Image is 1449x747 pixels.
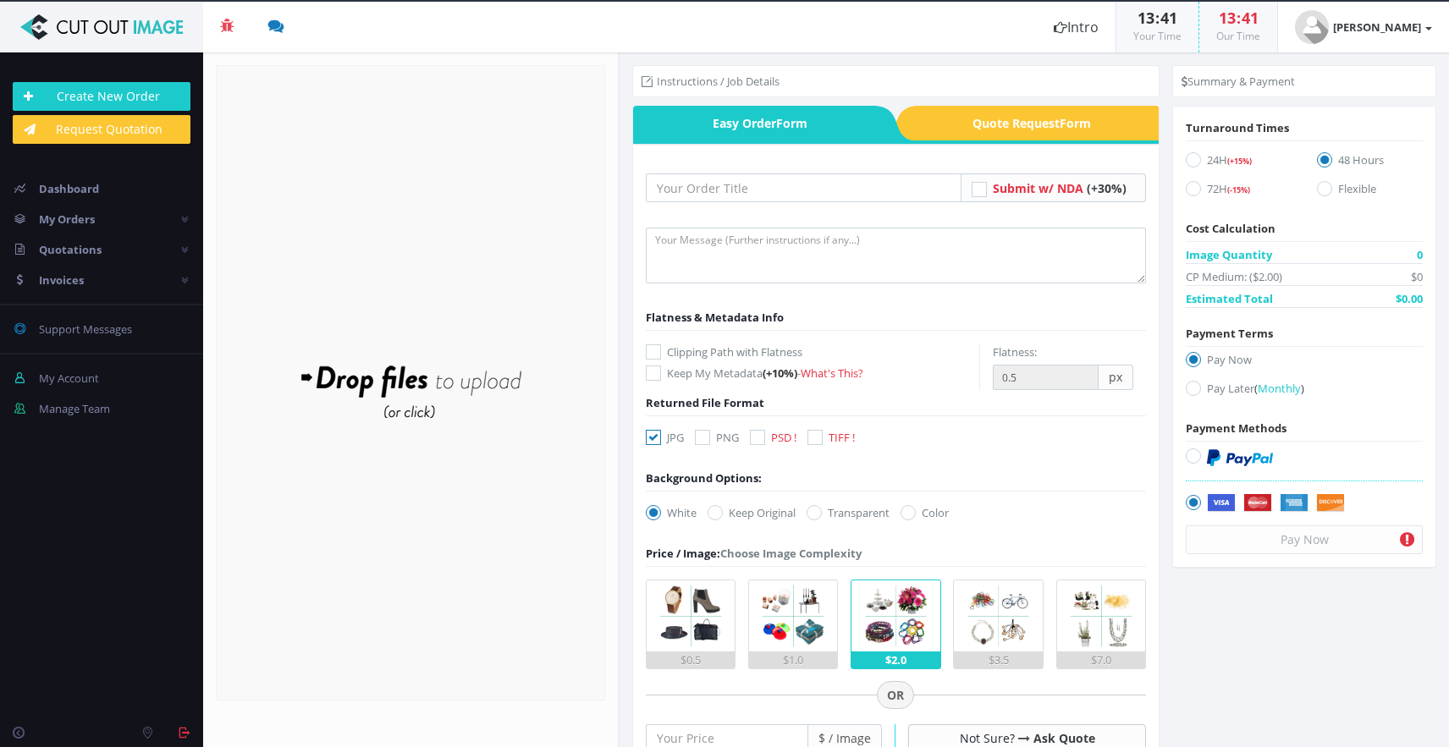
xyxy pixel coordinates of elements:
[1242,8,1259,28] span: 41
[1216,29,1260,43] small: Our Time
[1417,246,1423,263] span: 0
[1138,8,1154,28] span: 13
[1186,180,1292,203] label: 72H
[39,371,99,386] span: My Account
[1227,152,1252,168] a: (+15%)
[1087,180,1127,196] span: (+30%)
[646,395,764,410] span: Returned File Format
[1033,730,1095,746] a: Ask Quote
[801,365,863,381] a: What's This?
[749,651,837,668] div: $1.0
[1182,73,1295,90] li: Summary & Payment
[646,470,762,486] div: Background Options:
[646,429,684,446] label: JPG
[13,82,190,111] a: Create New Order
[646,546,720,561] span: Price / Image:
[963,580,1034,651] img: 4.png
[771,430,796,445] span: PSD !
[861,580,932,651] img: 3.png
[901,504,949,521] label: Color
[1254,381,1304,396] a: (Monthly)
[917,106,1160,140] span: Quote Request
[1317,180,1423,203] label: Flexible
[758,580,829,651] img: 2.png
[1186,380,1423,403] label: Pay Later
[633,106,875,140] a: Easy OrderForm
[960,730,1015,746] span: Not Sure?
[642,73,780,90] li: Instructions / Job Details
[993,180,1127,196] a: Submit w/ NDA (+30%)
[829,430,855,445] span: TIFF !
[1396,290,1423,307] span: $0.00
[13,115,190,144] a: Request Quotation
[646,173,962,202] input: Your Order Title
[1207,449,1273,466] img: PayPal
[708,504,796,521] label: Keep Original
[646,343,979,360] label: Clipping Path with Flatness
[763,365,797,381] span: (+10%)
[1057,651,1145,668] div: $7.0
[877,681,914,710] span: OR
[1099,365,1133,390] span: px
[1186,351,1423,374] label: Pay Now
[646,545,862,562] div: Choose Image Complexity
[917,106,1160,140] a: Quote RequestForm
[1186,290,1273,307] span: Estimated Total
[646,310,784,325] span: Flatness & Metadata Info
[633,106,875,140] span: Easy Order
[807,504,890,521] label: Transparent
[1186,246,1272,263] span: Image Quantity
[39,321,132,337] span: Support Messages
[1066,580,1137,651] img: 5.png
[1186,268,1282,285] span: CP Medium: ($2.00)
[1317,151,1423,174] label: 48 Hours
[39,272,84,288] span: Invoices
[1186,151,1292,174] label: 24H
[695,429,739,446] label: PNG
[1236,8,1242,28] span: :
[1186,420,1286,436] span: Payment Methods
[1186,120,1289,135] span: Turnaround Times
[1133,29,1182,43] small: Your Time
[993,180,1083,196] span: Submit w/ NDA
[1219,8,1236,28] span: 13
[1227,181,1250,196] a: (-15%)
[655,580,726,651] img: 1.png
[646,504,697,521] label: White
[39,401,110,416] span: Manage Team
[1295,10,1329,44] img: user_default.jpg
[954,651,1042,668] div: $3.5
[1411,268,1423,285] span: $0
[1060,115,1091,131] i: Form
[851,651,939,668] div: $2.0
[1154,8,1160,28] span: :
[1186,221,1275,236] span: Cost Calculation
[13,14,190,40] img: Cut Out Image
[1333,19,1421,35] strong: [PERSON_NAME]
[1227,184,1250,195] span: (-15%)
[993,343,1037,360] label: Flatness:
[646,365,979,382] label: Keep My Metadata -
[39,211,95,227] span: My Orders
[1258,381,1301,396] span: Monthly
[647,651,735,668] div: $0.5
[1037,2,1116,52] a: Intro
[1278,2,1449,52] a: [PERSON_NAME]
[776,115,807,131] i: Form
[1160,8,1177,28] span: 41
[1207,494,1345,513] img: Securely by Stripe
[39,242,102,257] span: Quotations
[1227,156,1252,167] span: (+15%)
[39,181,99,196] span: Dashboard
[1186,326,1273,341] span: Payment Terms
